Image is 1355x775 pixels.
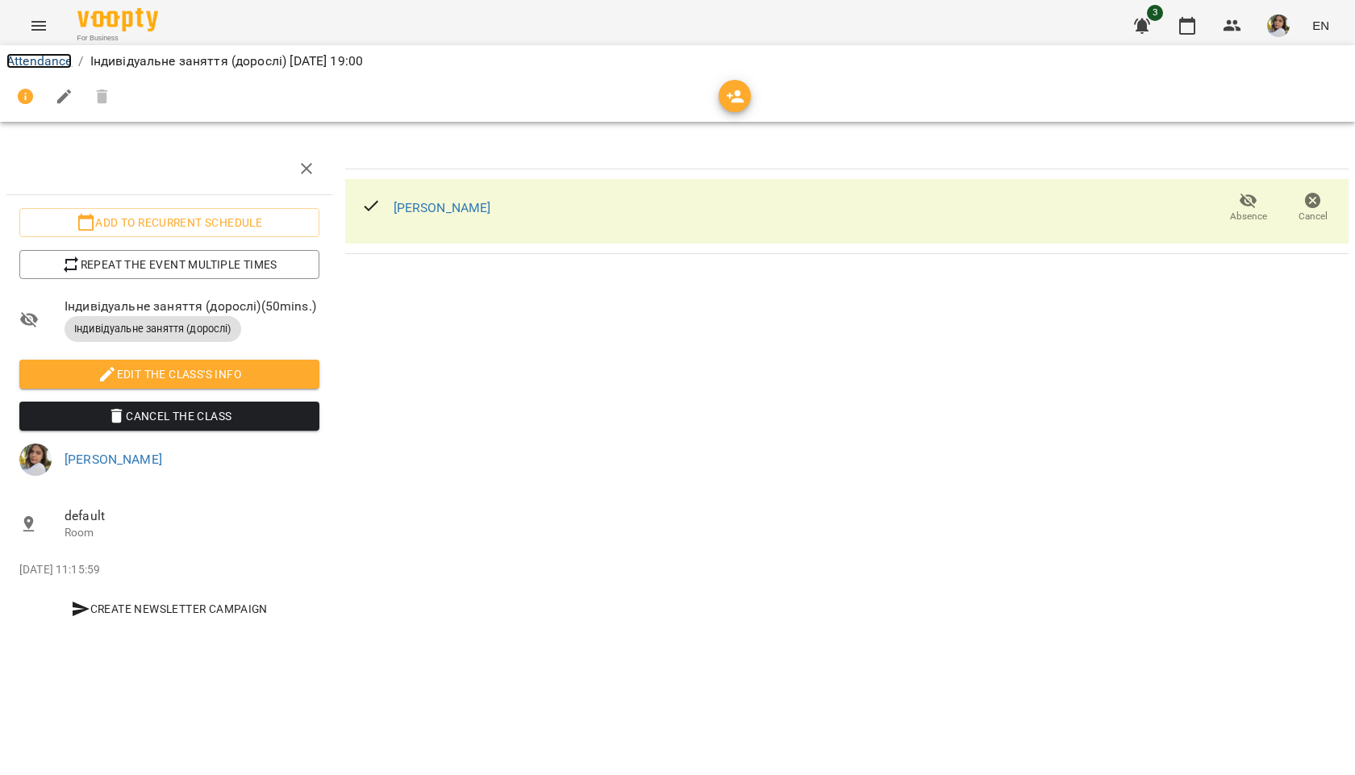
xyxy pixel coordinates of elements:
[394,200,491,215] a: [PERSON_NAME]
[1230,210,1267,223] span: Absence
[6,53,72,69] a: Attendance
[1267,15,1290,37] img: 190f836be431f48d948282a033e518dd.jpg
[26,599,313,619] span: Create Newsletter Campaign
[19,6,58,45] button: Menu
[32,406,306,426] span: Cancel the class
[78,52,83,71] li: /
[65,322,241,336] span: Індивідуальне заняття (дорослі)
[1312,17,1329,34] span: EN
[90,52,364,71] p: Індивідуальне заняття (дорослі) [DATE] 19:00
[65,297,319,316] span: Індивідуальне заняття (дорослі) ( 50 mins. )
[77,33,158,44] span: For Business
[1216,185,1281,231] button: Absence
[19,444,52,476] img: 190f836be431f48d948282a033e518dd.jpg
[19,250,319,279] button: Repeat the event multiple times
[32,213,306,232] span: Add to recurrent schedule
[19,360,319,389] button: Edit the class's Info
[19,402,319,431] button: Cancel the class
[6,52,1349,71] nav: breadcrumb
[19,594,319,623] button: Create Newsletter Campaign
[1306,10,1336,40] button: EN
[1281,185,1345,231] button: Cancel
[32,365,306,384] span: Edit the class's Info
[65,452,162,467] a: [PERSON_NAME]
[19,562,319,578] p: [DATE] 11:15:59
[19,208,319,237] button: Add to recurrent schedule
[1147,5,1163,21] span: 3
[65,525,319,541] p: Room
[32,255,306,274] span: Repeat the event multiple times
[1299,210,1328,223] span: Cancel
[65,506,319,526] span: default
[77,8,158,31] img: Voopty Logo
